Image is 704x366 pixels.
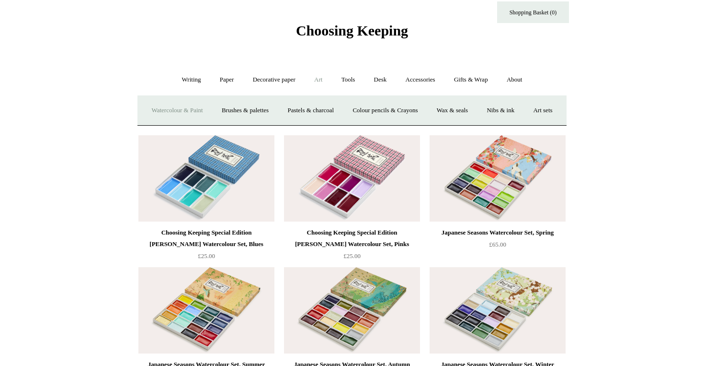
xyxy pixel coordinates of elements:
a: Writing [173,67,210,93]
a: Tools [333,67,364,93]
a: Paper [211,67,243,93]
a: About [498,67,531,93]
span: Choosing Keeping [296,23,408,38]
a: Art [306,67,331,93]
a: Nibs & ink [478,98,523,123]
a: Japanese Seasons Watercolour Set, Summer Japanese Seasons Watercolour Set, Summer [138,267,274,354]
a: Japanese Seasons Watercolour Set, Autumn Japanese Seasons Watercolour Set, Autumn [284,267,420,354]
a: Art sets [524,98,561,123]
a: Choosing Keeping [296,30,408,37]
a: Accessories [397,67,444,93]
div: Japanese Seasons Watercolour Set, Spring [432,227,563,238]
a: Japanese Seasons Watercolour Set, Winter Japanese Seasons Watercolour Set, Winter [430,267,566,354]
a: Choosing Keeping Special Edition Marie-Antoinette Watercolour Set, Blues Choosing Keeping Special... [138,135,274,222]
img: Choosing Keeping Special Edition Marie-Antoinette Watercolour Set, Pinks [284,135,420,222]
span: £25.00 [343,252,361,260]
a: Wax & seals [428,98,477,123]
a: Desk [365,67,396,93]
a: Shopping Basket (0) [497,1,569,23]
a: Choosing Keeping Special Edition [PERSON_NAME] Watercolour Set, Blues £25.00 [138,227,274,266]
div: Choosing Keeping Special Edition [PERSON_NAME] Watercolour Set, Pinks [286,227,418,250]
a: Japanese Seasons Watercolour Set, Spring Japanese Seasons Watercolour Set, Spring [430,135,566,222]
img: Japanese Seasons Watercolour Set, Autumn [284,267,420,354]
span: £65.00 [489,241,506,248]
div: Choosing Keeping Special Edition [PERSON_NAME] Watercolour Set, Blues [141,227,272,250]
a: Pastels & charcoal [279,98,342,123]
a: Choosing Keeping Special Edition Marie-Antoinette Watercolour Set, Pinks Choosing Keeping Special... [284,135,420,222]
a: Watercolour & Paint [143,98,211,123]
a: Japanese Seasons Watercolour Set, Spring £65.00 [430,227,566,266]
a: Brushes & palettes [213,98,277,123]
a: Colour pencils & Crayons [344,98,426,123]
a: Decorative paper [244,67,304,93]
a: Gifts & Wrap [445,67,497,93]
img: Japanese Seasons Watercolour Set, Summer [138,267,274,354]
span: £25.00 [198,252,215,260]
img: Choosing Keeping Special Edition Marie-Antoinette Watercolour Set, Blues [138,135,274,222]
a: Choosing Keeping Special Edition [PERSON_NAME] Watercolour Set, Pinks £25.00 [284,227,420,266]
img: Japanese Seasons Watercolour Set, Winter [430,267,566,354]
img: Japanese Seasons Watercolour Set, Spring [430,135,566,222]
